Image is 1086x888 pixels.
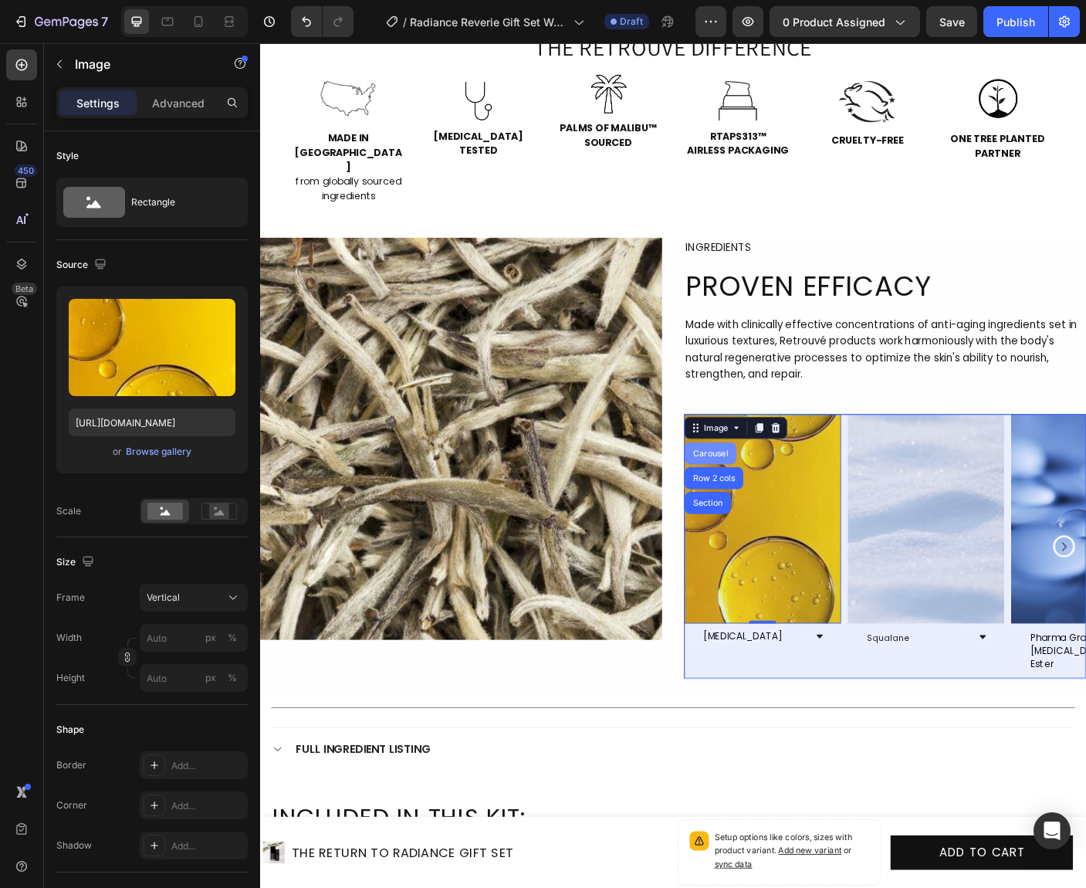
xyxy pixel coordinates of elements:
[783,14,885,30] span: 0 product assigned
[793,38,862,84] img: Alt Image
[1034,812,1071,849] div: Open Intercom Messenger
[56,631,82,645] label: Width
[171,839,244,853] div: Add...
[126,445,191,459] div: Browse gallery
[56,798,87,812] div: Corner
[497,657,585,672] span: [MEDICAL_DATA]
[482,483,536,492] div: Row 2 cols
[56,255,110,276] div: Source
[364,103,418,118] strong: SOURCED
[475,415,651,649] img: gempages_479927666422580021-dd2e2c79-6c7b-44c8-9a86-3b56403143df.jpg
[210,41,279,87] img: Alt Image
[410,14,567,30] span: Radiance Reverie Gift Set Working
[140,584,248,612] button: Vertical
[983,6,1048,37] button: Publish
[37,147,161,179] p: from globally sourced ingredients
[40,782,191,801] p: Full Ingredient Listing
[152,95,205,111] p: Advanced
[56,723,84,737] div: Shape
[260,43,1086,888] iframe: Design area
[620,15,643,29] span: Draft
[223,669,242,687] button: px
[171,799,244,813] div: Add...
[659,415,835,649] img: gempages_479927666422580021-c8033533-db54-4c65-97e6-737b5068742e.jpg
[475,252,926,292] h2: Proven Efficacy
[56,149,79,163] div: Style
[482,510,522,520] div: Section
[504,96,567,111] strong: RTAPS313™
[6,6,115,37] button: 7
[56,839,92,852] div: Shadow
[223,112,266,127] strong: TESTED
[477,219,925,238] p: INGREDIENTS
[56,591,85,605] label: Frame
[356,33,425,80] img: Alt Image
[479,112,593,127] strong: AIRLESS PACKAGING
[147,591,180,605] span: Vertical
[864,659,952,703] span: Pharma Grade [MEDICAL_DATA] Ester
[56,552,97,573] div: Size
[131,185,225,220] div: Rectangle
[291,6,354,37] div: Undo/Redo
[140,624,248,652] input: px%
[482,455,528,464] div: Carousel
[56,758,86,772] div: Border
[926,6,977,37] button: Save
[205,671,216,685] div: px
[76,95,120,111] p: Settings
[681,659,728,673] span: Squalane
[14,849,298,886] span: INCLUDED IN THIS KIT:
[69,408,235,436] input: https://example.com/image.jpg
[495,424,528,438] div: Image
[39,98,159,146] strong: MADE IN [GEOGRAPHIC_DATA]
[201,629,220,647] button: %
[842,415,1018,649] img: gempages_479927666422580021-03f22dc2-d874-4144-a2a6-4903b1bc7c6e.jpg
[996,14,1035,30] div: Publish
[75,55,206,73] p: Image
[477,306,925,380] p: Made with clinically effective concentrations of anti-aging ingredients set in luxurious textures...
[201,669,220,687] button: %
[337,86,445,102] strong: PALMS OF MALIBU™
[125,444,192,459] button: Browse gallery
[889,551,914,576] button: Carousel Next Arrow
[12,283,37,295] div: Beta
[68,41,130,82] img: Alt Image
[228,671,237,685] div: %
[101,12,108,31] p: 7
[641,100,722,116] strong: CRUELTY-FREE
[140,664,248,692] input: px%
[644,39,720,90] img: Alt Image
[56,671,85,685] label: Height
[171,759,244,773] div: Add...
[69,299,235,396] img: preview-image
[770,6,920,37] button: 0 product assigned
[15,164,37,177] div: 450
[501,41,570,87] img: Alt Image
[113,442,122,461] span: or
[774,99,881,130] strong: ONE TREE PLANTED PARTNER
[223,629,242,647] button: px
[56,504,81,518] div: Scale
[195,96,295,111] strong: [MEDICAL_DATA]
[403,14,407,30] span: /
[228,631,237,645] div: %
[939,15,965,29] span: Save
[205,631,216,645] div: px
